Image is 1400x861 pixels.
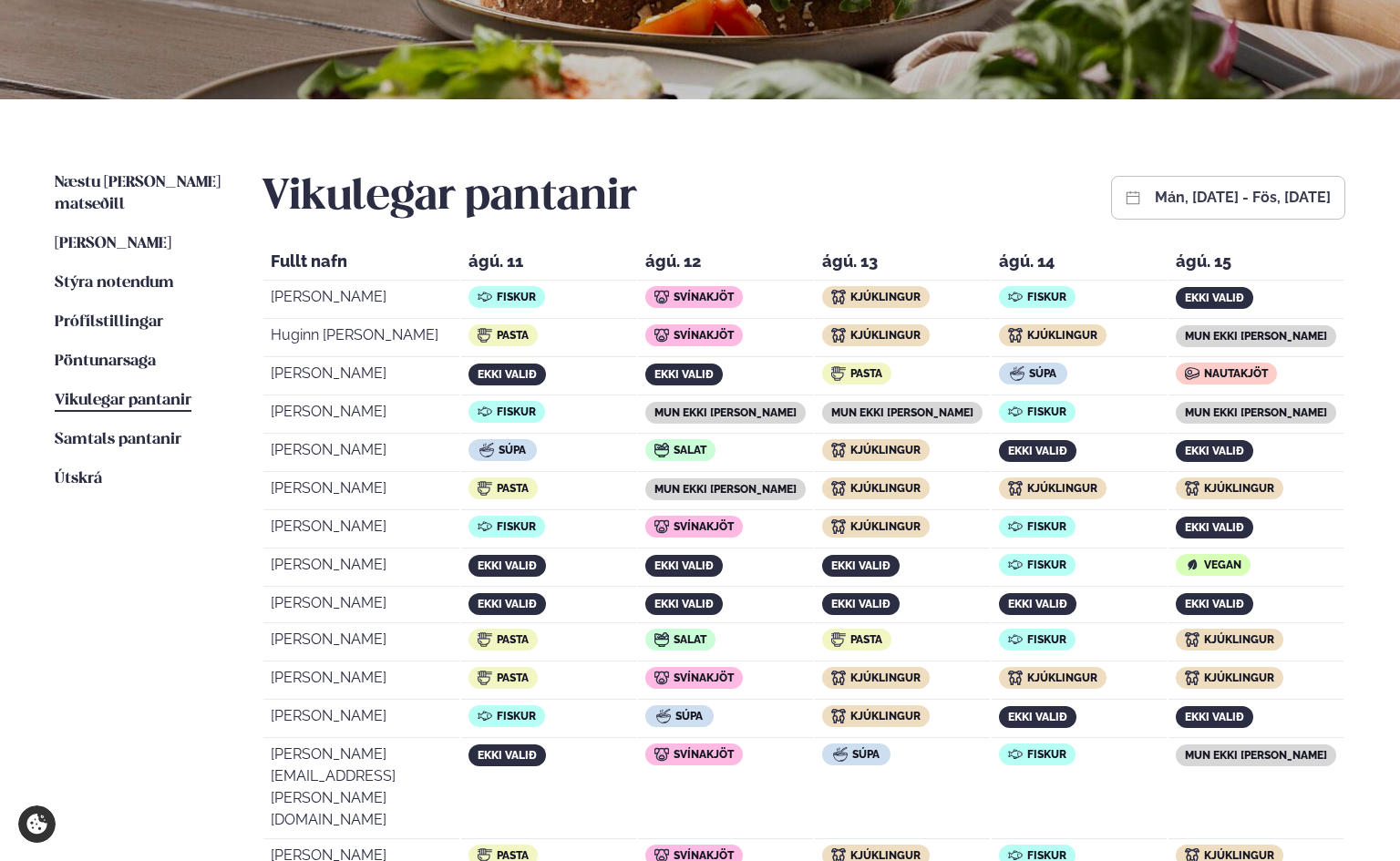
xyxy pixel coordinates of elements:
[850,520,921,533] span: Kjúklingur
[831,406,973,419] span: mun ekki [PERSON_NAME]
[497,405,536,418] span: Fiskur
[478,481,492,496] img: icon img
[1008,290,1023,304] img: icon img
[1027,520,1066,533] span: Fiskur
[674,329,734,342] span: Svínakjöt
[461,247,636,281] th: ágú. 11
[831,671,846,685] img: icon img
[263,512,459,548] td: [PERSON_NAME]
[831,709,846,723] img: icon img
[1185,558,1199,572] img: icon img
[654,406,797,419] span: mun ekki [PERSON_NAME]
[55,390,191,412] a: Vikulegar pantanir
[1204,633,1274,646] span: Kjúklingur
[55,233,171,255] a: [PERSON_NAME]
[55,354,156,369] span: Pöntunarsaga
[263,474,459,510] td: [PERSON_NAME]
[850,633,882,646] span: Pasta
[55,351,156,373] a: Pöntunarsaga
[831,559,890,572] span: ekki valið
[263,550,459,587] td: [PERSON_NAME]
[263,359,459,395] td: [PERSON_NAME]
[1204,671,1274,684] span: Kjúklingur
[497,633,529,646] span: Pasta
[262,172,637,223] h2: Vikulegar pantanir
[1027,482,1097,495] span: Kjúklingur
[478,519,492,534] img: icon img
[55,312,163,333] a: Prófílstillingar
[55,432,181,447] span: Samtals pantanir
[674,633,706,646] span: Salat
[1185,711,1244,723] span: ekki valið
[852,748,880,761] span: Súpa
[654,519,669,534] img: icon img
[1185,481,1199,496] img: icon img
[654,328,669,343] img: icon img
[1185,521,1244,534] span: ekki valið
[831,632,846,647] img: icon img
[638,247,813,281] th: ágú. 12
[478,671,492,685] img: icon img
[55,175,221,212] span: Næstu [PERSON_NAME] matseðill
[1008,558,1023,572] img: icon img
[831,290,846,304] img: icon img
[1155,190,1331,205] button: mán, [DATE] - fös, [DATE]
[1008,328,1023,343] img: icon img
[263,589,459,623] td: [PERSON_NAME]
[55,468,102,490] a: Útskrá
[55,275,174,291] span: Stýra notendum
[263,321,459,357] td: Huginn [PERSON_NAME]
[1185,671,1199,685] img: icon img
[1204,367,1268,380] span: Nautakjöt
[831,519,846,534] img: icon img
[478,328,492,343] img: icon img
[654,747,669,762] img: icon img
[1008,445,1067,457] span: ekki valið
[850,329,921,342] span: Kjúklingur
[497,671,529,684] span: Pasta
[1185,406,1327,419] span: mun ekki [PERSON_NAME]
[478,749,537,762] span: ekki valið
[55,314,163,330] span: Prófílstillingar
[654,290,669,304] img: icon img
[1027,291,1066,303] span: Fiskur
[55,393,191,408] span: Vikulegar pantanir
[654,671,669,685] img: icon img
[831,366,846,381] img: icon img
[1027,329,1097,342] span: Kjúklingur
[1027,633,1066,646] span: Fiskur
[850,482,921,495] span: Kjúklingur
[831,328,846,343] img: icon img
[654,368,714,381] span: ekki valið
[1008,671,1023,685] img: icon img
[656,709,671,723] img: icon img
[263,247,459,281] th: Fullt nafn
[55,471,102,487] span: Útskrá
[1029,367,1056,380] span: Súpa
[1027,748,1066,761] span: Fiskur
[497,482,529,495] span: Pasta
[674,520,734,533] span: Svínakjöt
[478,709,492,723] img: icon img
[1008,481,1023,496] img: icon img
[1008,598,1067,610] span: ekki valið
[479,443,494,457] img: icon img
[478,559,537,572] span: ekki valið
[263,625,459,661] td: [PERSON_NAME]
[478,405,492,419] img: icon img
[1204,559,1241,571] span: Vegan
[1010,366,1024,381] img: icon img
[499,444,526,456] span: Súpa
[1008,405,1023,419] img: icon img
[1008,519,1023,534] img: icon img
[55,236,171,251] span: [PERSON_NAME]
[497,329,529,342] span: Pasta
[55,429,181,451] a: Samtals pantanir
[654,598,714,610] span: ekki valið
[55,172,225,216] a: Næstu [PERSON_NAME] matseðill
[478,632,492,647] img: icon img
[1185,749,1327,762] span: mun ekki [PERSON_NAME]
[674,444,706,456] span: Salat
[263,702,459,738] td: [PERSON_NAME]
[850,291,921,303] span: Kjúklingur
